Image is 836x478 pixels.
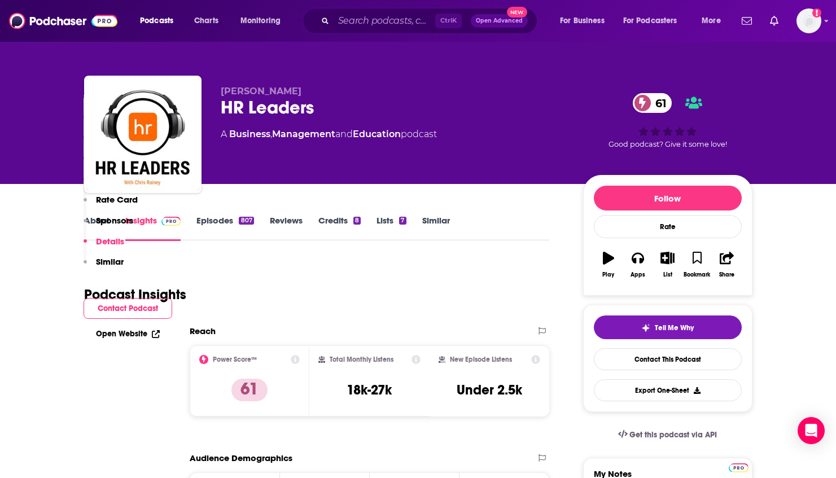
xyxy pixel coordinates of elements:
button: Details [84,236,124,257]
button: Similar [84,256,124,277]
div: 807 [239,217,253,225]
div: A podcast [221,128,437,141]
span: Logged in as WE_Broadcast [796,8,821,33]
div: Search podcasts, credits, & more... [313,8,548,34]
a: Show notifications dropdown [765,11,783,30]
div: Open Intercom Messenger [798,417,825,444]
button: Sponsors [84,215,133,236]
h3: 18k-27k [347,381,392,398]
button: Bookmark [682,244,712,285]
button: open menu [132,12,188,30]
a: 61 [633,93,672,113]
button: Open AdvancedNew [471,14,528,28]
button: Follow [594,186,742,211]
span: Podcasts [140,13,173,29]
h2: Total Monthly Listens [330,356,393,363]
span: 61 [644,93,672,113]
span: , [270,129,272,139]
a: Contact This Podcast [594,348,742,370]
span: Monitoring [240,13,281,29]
button: Apps [623,244,653,285]
div: 61Good podcast? Give it some love! [583,86,752,156]
div: 8 [353,217,361,225]
button: Show profile menu [796,8,821,33]
a: Similar [422,215,450,241]
div: Play [602,271,614,278]
h2: New Episode Listens [450,356,512,363]
input: Search podcasts, credits, & more... [334,12,435,30]
span: [PERSON_NAME] [221,86,301,97]
p: Details [96,236,124,247]
button: Export One-Sheet [594,379,742,401]
span: Charts [194,13,218,29]
span: New [507,7,527,17]
a: Charts [187,12,225,30]
span: Good podcast? Give it some love! [609,140,727,148]
div: Rate [594,215,742,238]
button: open menu [616,12,694,30]
p: Similar [96,256,124,267]
h2: Reach [190,326,216,336]
div: Bookmark [684,271,710,278]
button: List [653,244,682,285]
a: Education [353,129,401,139]
span: For Business [560,13,605,29]
p: 61 [231,379,268,401]
span: Ctrl K [435,14,462,28]
button: open menu [233,12,295,30]
a: Reviews [270,215,303,241]
div: Apps [631,271,645,278]
span: For Podcasters [623,13,677,29]
h3: Under 2.5k [457,381,522,398]
p: Sponsors [96,215,133,226]
a: Show notifications dropdown [737,11,756,30]
div: Share [719,271,734,278]
span: Get this podcast via API [629,430,717,440]
span: More [702,13,721,29]
a: Get this podcast via API [609,421,726,449]
button: Contact Podcast [84,298,172,319]
a: Lists7 [377,215,406,241]
a: Credits8 [318,215,361,241]
span: Tell Me Why [655,323,694,332]
div: List [663,271,672,278]
img: HR Leaders [86,78,199,191]
h2: Power Score™ [213,356,257,363]
img: User Profile [796,8,821,33]
svg: Add a profile image [812,8,821,17]
span: Open Advanced [476,18,523,24]
img: Podchaser Pro [729,463,749,472]
img: tell me why sparkle [641,323,650,332]
a: Management [272,129,335,139]
button: tell me why sparkleTell Me Why [594,315,742,339]
span: and [335,129,353,139]
button: open menu [552,12,619,30]
a: Episodes807 [196,215,253,241]
button: Play [594,244,623,285]
a: Business [229,129,270,139]
h2: Audience Demographics [190,453,292,463]
img: Podchaser - Follow, Share and Rate Podcasts [9,10,117,32]
a: Open Website [96,329,160,339]
a: Pro website [729,462,749,472]
div: 7 [399,217,406,225]
button: open menu [694,12,735,30]
button: Share [712,244,741,285]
